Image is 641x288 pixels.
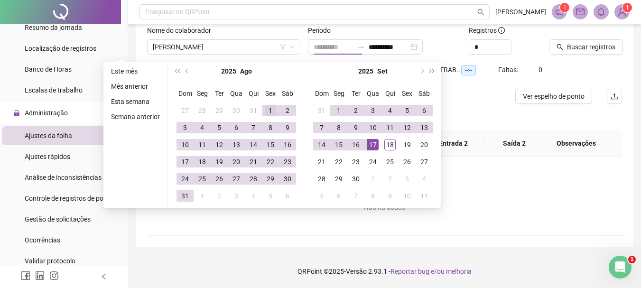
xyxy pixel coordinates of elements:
[427,62,437,81] button: super-next-year
[179,190,191,202] div: 31
[245,136,262,153] td: 2025-08-14
[25,236,60,244] span: Ocorrências
[316,105,327,116] div: 31
[347,85,364,102] th: Ter
[25,132,72,139] span: Ajustes da folha
[416,62,427,81] button: next-year
[211,85,228,102] th: Ter
[107,65,164,77] li: Este mês
[240,62,252,81] button: month panel
[177,119,194,136] td: 2025-08-03
[177,136,194,153] td: 2025-08-10
[279,102,296,119] td: 2025-08-02
[364,136,381,153] td: 2025-09-17
[418,122,430,133] div: 13
[523,91,585,102] span: Ver espelho de ponto
[350,139,362,150] div: 16
[221,62,236,81] button: year panel
[128,255,641,288] footer: QRPoint © 2025 - 2.93.1 -
[228,136,245,153] td: 2025-08-13
[265,173,276,185] div: 29
[265,139,276,150] div: 15
[381,102,399,119] td: 2025-09-04
[418,156,430,167] div: 27
[262,170,279,187] td: 2025-08-29
[545,138,607,149] span: Observações
[282,156,293,167] div: 23
[177,187,194,204] td: 2025-08-31
[416,102,433,119] td: 2025-09-06
[107,81,164,92] li: Mês anterior
[401,139,413,150] div: 19
[262,187,279,204] td: 2025-09-05
[279,119,296,136] td: 2025-08-09
[555,8,564,16] span: notification
[211,119,228,136] td: 2025-08-05
[347,119,364,136] td: 2025-09-09
[194,102,211,119] td: 2025-07-28
[416,85,433,102] th: Sáb
[333,139,344,150] div: 15
[194,153,211,170] td: 2025-08-18
[316,173,327,185] div: 28
[416,187,433,204] td: 2025-10-11
[179,105,191,116] div: 27
[196,105,208,116] div: 28
[21,271,30,280] span: facebook
[228,187,245,204] td: 2025-09-03
[211,187,228,204] td: 2025-09-02
[364,170,381,187] td: 2025-10-01
[107,111,164,122] li: Semana anterior
[228,102,245,119] td: 2025-07-30
[25,45,96,52] span: Localização de registros
[384,105,396,116] div: 4
[211,102,228,119] td: 2025-07-29
[381,85,399,102] th: Qui
[153,40,295,54] span: JORGELMA SANTOS CERQUEIRA
[495,7,546,17] span: [PERSON_NAME]
[214,122,225,133] div: 5
[25,65,72,73] span: Banco de Horas
[308,25,337,36] label: Período
[557,44,563,50] span: search
[432,65,498,75] div: H. TRAB.:
[25,257,75,265] span: Validar protocolo
[347,187,364,204] td: 2025-10-07
[194,85,211,102] th: Seg
[384,173,396,185] div: 2
[384,190,396,202] div: 9
[35,271,45,280] span: linkedin
[399,85,416,102] th: Sex
[179,122,191,133] div: 3
[248,139,259,150] div: 14
[172,62,182,81] button: super-prev-year
[350,173,362,185] div: 30
[182,62,193,81] button: prev-year
[611,93,618,100] span: upload
[418,139,430,150] div: 20
[214,105,225,116] div: 29
[364,119,381,136] td: 2025-09-10
[316,122,327,133] div: 7
[622,3,632,12] sup: Atualize o seu contato no menu Meus Dados
[194,119,211,136] td: 2025-08-04
[350,190,362,202] div: 7
[626,4,629,11] span: 1
[358,62,373,81] button: year panel
[282,105,293,116] div: 2
[401,122,413,133] div: 12
[101,273,107,280] span: left
[231,139,242,150] div: 13
[384,139,396,150] div: 18
[245,85,262,102] th: Qui
[245,119,262,136] td: 2025-08-07
[179,156,191,167] div: 17
[423,130,484,157] th: Entrada 2
[262,119,279,136] td: 2025-08-08
[282,139,293,150] div: 16
[567,42,615,52] span: Buscar registros
[49,271,59,280] span: instagram
[262,85,279,102] th: Sex
[214,156,225,167] div: 19
[177,102,194,119] td: 2025-07-27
